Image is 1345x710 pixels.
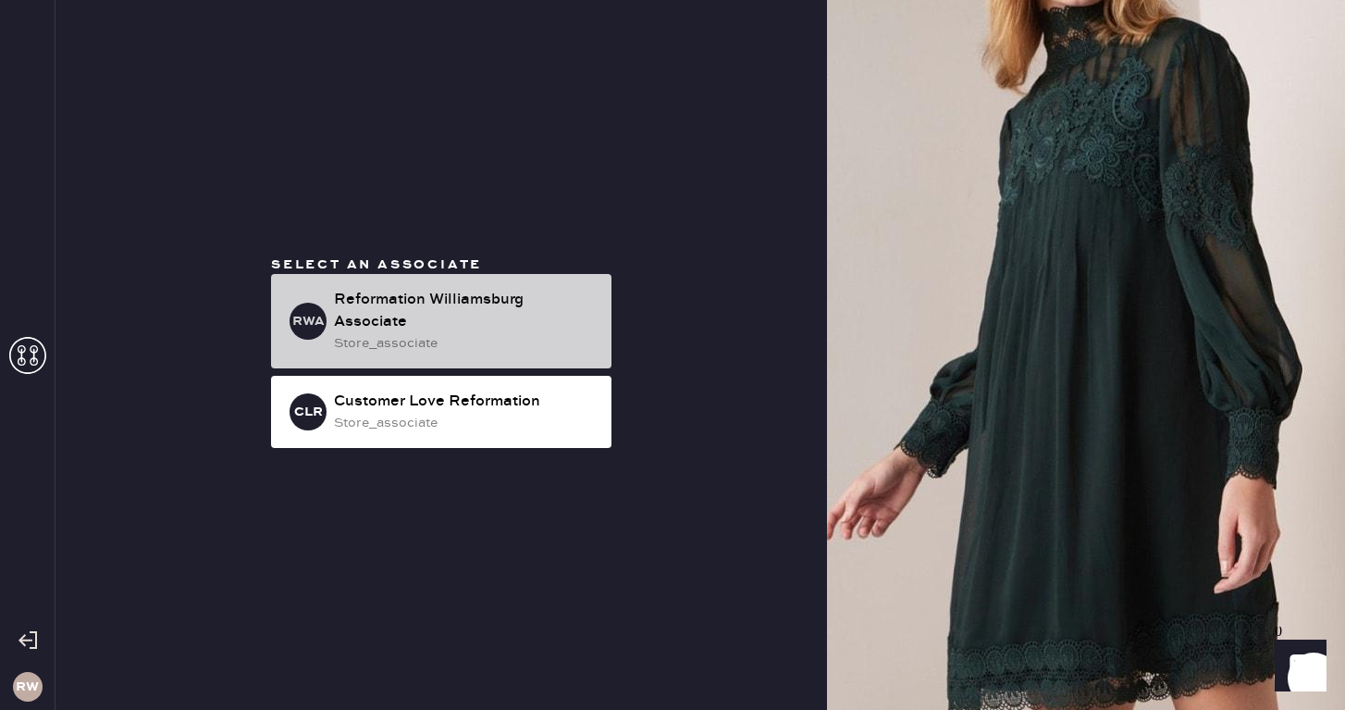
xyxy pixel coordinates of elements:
[334,413,597,433] div: store_associate
[16,680,39,693] h3: RW
[292,315,325,328] h3: RWA
[334,391,597,413] div: Customer Love Reformation
[294,405,323,418] h3: CLR
[334,333,597,354] div: store_associate
[334,289,597,333] div: Reformation Williamsburg Associate
[271,256,482,273] span: Select an associate
[1257,627,1337,706] iframe: Front Chat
